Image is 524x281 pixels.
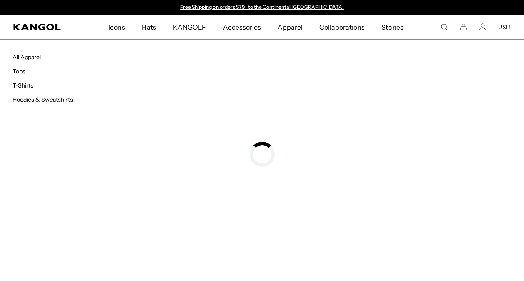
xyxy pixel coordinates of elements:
a: Collaborations [311,15,373,39]
a: Apparel [269,15,311,39]
span: Accessories [223,15,261,39]
div: 1 of 2 [176,4,348,11]
span: Collaborations [319,15,365,39]
a: Tops [13,68,25,75]
a: All Apparel [13,53,41,61]
a: Hats [133,15,165,39]
a: T-Shirts [13,82,33,89]
a: Hoodies & Sweatshirts [13,96,73,103]
summary: Search here [441,23,448,31]
button: USD [498,23,511,31]
a: Kangol [13,24,71,30]
a: Icons [100,15,133,39]
span: KANGOLF [173,15,206,39]
span: Hats [142,15,156,39]
span: Icons [108,15,125,39]
span: Stories [381,15,403,39]
span: Apparel [278,15,303,39]
a: Stories [373,15,411,39]
slideshow-component: Announcement bar [176,4,348,11]
a: KANGOLF [165,15,214,39]
a: Free Shipping on orders $79+ to the Continental [GEOGRAPHIC_DATA] [180,4,344,10]
a: Accessories [215,15,269,39]
a: Account [479,23,486,31]
button: Cart [460,23,467,31]
div: Announcement [176,4,348,11]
